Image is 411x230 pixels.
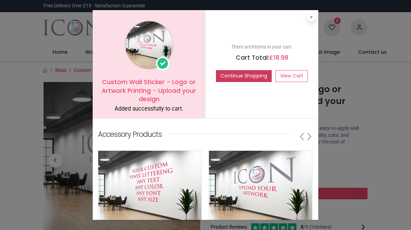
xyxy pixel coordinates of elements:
img: image_1024 [125,21,173,69]
img: image_512 [209,151,312,226]
img: image_512 [98,151,201,226]
button: Continue Shopping [216,70,272,82]
h5: Custom Wall Sticker - Logo or Artwork Printing - Upload your design [98,78,200,104]
a: View Cart [276,70,308,82]
p: Accessory Products [98,129,162,139]
span: £ [269,53,288,62]
p: There are items in your cart. [211,44,313,51]
div: Added successfully to cart. [98,105,200,113]
span: 18.98 [273,53,288,62]
h5: Cart Total: [211,53,313,62]
b: 1 [251,44,254,50]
